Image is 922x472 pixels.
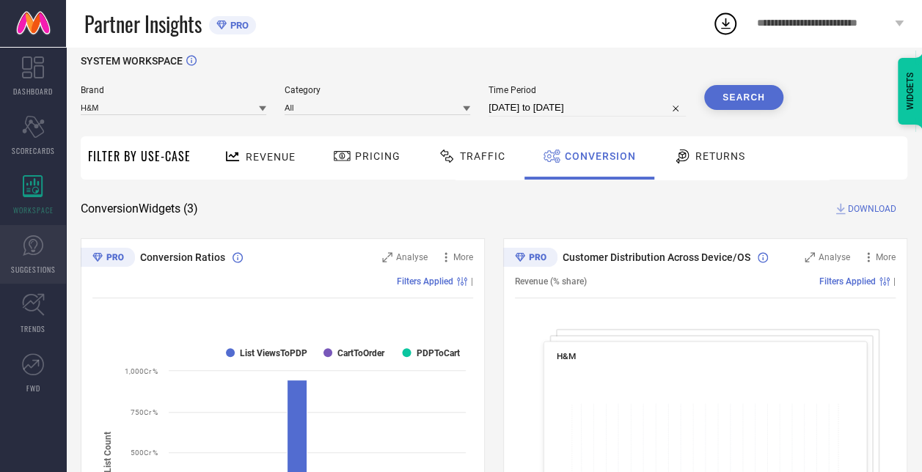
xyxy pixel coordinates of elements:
[81,85,266,95] span: Brand
[285,85,470,95] span: Category
[227,20,249,31] span: PRO
[125,367,158,375] text: 1,000Cr %
[355,150,400,162] span: Pricing
[460,150,505,162] span: Traffic
[876,252,896,262] span: More
[557,351,576,361] span: H&M
[337,348,385,358] text: CartToOrder
[453,252,473,262] span: More
[88,147,191,165] span: Filter By Use-Case
[11,264,56,275] span: SUGGESTIONS
[848,202,896,216] span: DOWNLOAD
[805,252,815,262] svg: Zoom
[471,276,473,287] span: |
[13,86,53,97] span: DASHBOARD
[819,276,876,287] span: Filters Applied
[13,204,54,215] span: WORKSPACE
[81,248,135,270] div: Premium
[21,323,45,334] span: TRENDS
[712,10,739,37] div: Open download list
[246,151,296,163] span: Revenue
[893,276,896,287] span: |
[396,252,428,262] span: Analyse
[382,252,392,262] svg: Zoom
[81,55,183,67] span: SYSTEM WORKSPACE
[565,150,636,162] span: Conversion
[240,348,307,358] text: List ViewsToPDP
[489,99,686,117] input: Select time period
[819,252,850,262] span: Analyse
[563,251,750,263] span: Customer Distribution Across Device/OS
[397,276,453,287] span: Filters Applied
[81,202,198,216] span: Conversion Widgets ( 3 )
[131,408,158,416] text: 750Cr %
[140,251,225,263] span: Conversion Ratios
[695,150,745,162] span: Returns
[704,85,783,110] button: Search
[84,9,202,39] span: Partner Insights
[503,248,557,270] div: Premium
[515,276,587,287] span: Revenue (% share)
[416,348,459,358] text: PDPToCart
[12,145,55,156] span: SCORECARDS
[489,85,686,95] span: Time Period
[26,383,40,394] span: FWD
[131,449,158,457] text: 500Cr %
